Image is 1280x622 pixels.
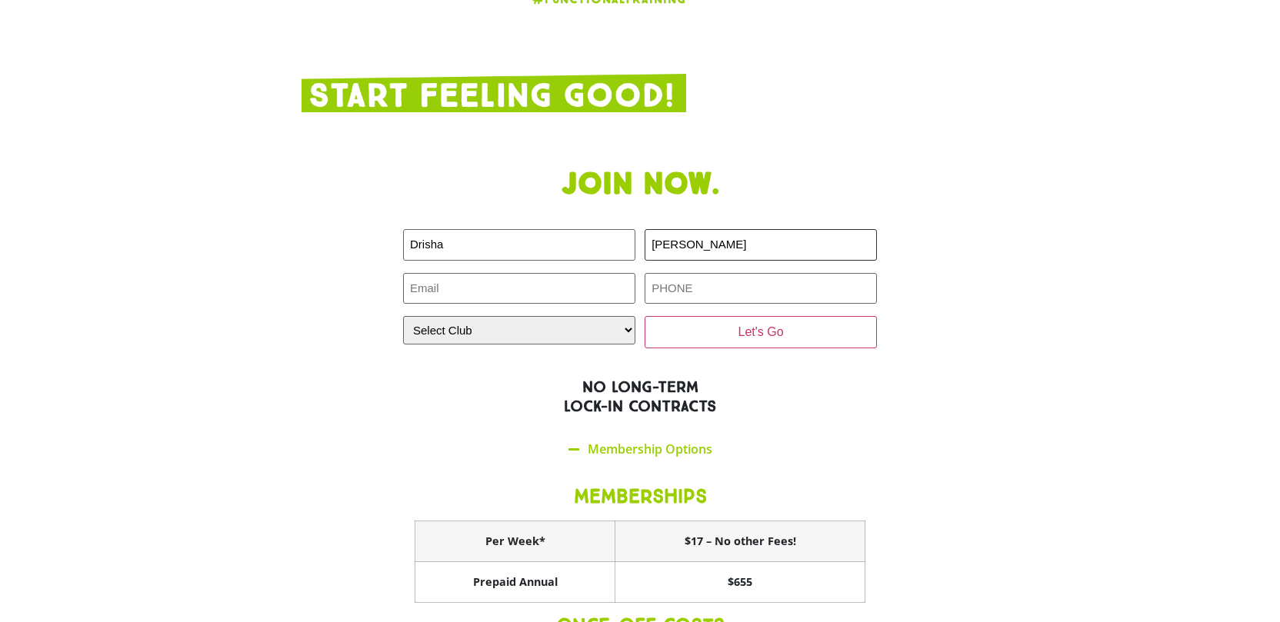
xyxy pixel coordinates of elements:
input: FIRST NAME [403,229,635,261]
h1: Join now. [302,166,978,203]
h3: MEMBERSHIPS [415,485,865,508]
input: LAST NAME [645,229,877,261]
input: PHONE [645,273,877,304]
h2: NO LONG-TERM LOCK-IN CONTRACTS [302,378,978,416]
th: Per Week* [415,521,615,562]
th: Prepaid Annual [415,562,615,603]
th: $17 – No other Fees! [615,521,865,562]
th: $655 [615,562,865,603]
a: Membership Options [588,441,712,457]
div: Membership Options [403,431,877,467]
input: Let's Go [645,316,877,348]
input: Email [403,273,635,304]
